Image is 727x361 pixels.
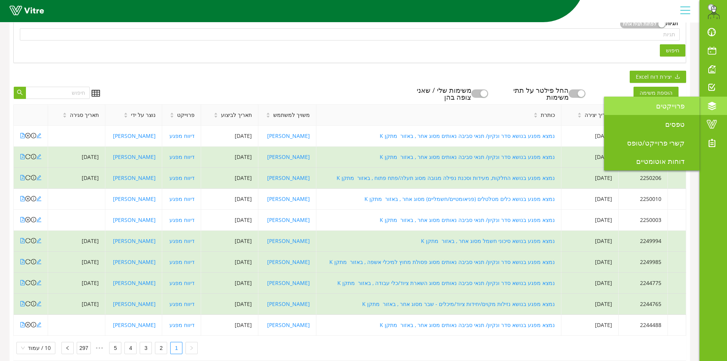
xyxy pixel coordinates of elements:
[31,175,36,180] span: info-circle
[17,89,23,96] span: search
[31,259,36,264] span: info-circle
[169,237,195,244] a: דיווח מפגע
[63,112,67,116] span: caret-up
[534,112,538,116] span: caret-up
[48,231,105,252] td: [DATE]
[124,115,128,119] span: caret-down
[48,273,105,294] td: [DATE]
[561,273,619,294] td: [DATE]
[503,87,568,100] div: החל פילטר על תתי משימות
[169,300,195,308] a: דיווח מפגע
[201,315,258,336] td: [DATE]
[36,321,42,329] a: edit
[113,321,156,329] a: [PERSON_NAME]
[36,175,42,180] span: edit
[20,196,25,201] span: file-pdf
[113,132,156,139] a: [PERSON_NAME]
[14,87,26,99] button: search
[421,237,555,244] a: נמצא מפגע בנושא סיכוני חשמל מסוג אחר , באזור מתקן K
[170,342,182,354] li: 1
[561,315,619,336] td: [DATE]
[20,216,25,223] a: file-pdf
[169,174,195,181] a: דיווח מפגע
[169,132,195,139] a: דיווח מפגע
[113,300,156,308] a: [PERSON_NAME]
[561,210,619,231] td: [DATE]
[48,147,105,168] td: [DATE]
[25,280,31,285] span: reload
[20,153,25,160] a: file-pdf
[113,237,156,244] a: [PERSON_NAME]
[20,321,25,329] a: file-pdf
[170,115,174,119] span: caret-down
[20,217,25,222] span: file-pdf
[619,189,668,210] td: 2250010
[36,195,42,202] a: edit
[25,154,31,159] span: reload
[124,342,137,354] li: 4
[31,133,36,138] span: info-circle
[20,280,25,285] span: file-pdf
[267,258,310,265] a: [PERSON_NAME]
[70,111,99,119] span: תאריך סגירה
[577,112,582,116] span: caret-up
[561,231,619,252] td: [DATE]
[604,97,700,115] a: פרוייקטים
[36,238,42,243] span: edit
[20,154,25,159] span: file-pdf
[267,195,310,202] a: [PERSON_NAME]
[634,87,686,97] a: הוספת משימה
[267,300,310,308] a: [PERSON_NAME]
[636,73,672,81] span: יצירת דוח Excel
[267,279,310,287] a: [PERSON_NAME]
[77,342,90,354] a: 297
[380,132,555,139] a: נמצא מפגע בנושא סדר ונקיון/ תנאי סביבה נאותים מסוג אחר , באזור מתקן K
[619,294,668,315] td: 2244765
[16,342,55,354] div: Page Size
[561,252,619,273] td: [DATE]
[337,174,555,181] a: נמצא מפגע בנושא החלקות, מעידות וסכנת נפילה מגובה מסוג תעלה/פתח פתוח , באזור מתקן K
[534,115,538,119] span: caret-down
[214,112,218,116] span: caret-up
[110,342,121,354] a: 5
[619,168,668,189] td: 2250206
[113,153,156,160] a: [PERSON_NAME]
[155,342,167,354] a: 2
[266,115,270,119] span: caret-down
[169,258,195,265] a: דיווח מפגע
[636,157,694,166] span: דוחות אוטומטיים
[20,259,25,264] span: file-pdf
[20,195,25,202] a: file-pdf
[577,115,582,119] span: caret-down
[169,216,195,223] a: דיווח מפגע
[25,133,31,138] span: close-circle
[266,112,270,116] span: caret-up
[585,111,612,119] span: תאריך יצירה
[656,101,694,110] span: פרוייקטים
[36,174,42,181] a: edit
[25,196,31,201] span: close-circle
[267,153,310,160] a: [PERSON_NAME]
[201,189,258,210] td: [DATE]
[706,4,721,19] img: da32df7d-b9e3-429d-8c5c-2e32c797c474.png
[77,342,91,354] li: 297
[20,174,25,181] a: file-pdf
[31,217,36,222] span: info-circle
[406,87,471,100] div: משימות שלי / שאני צופה בהן
[20,238,25,243] span: file-pdf
[20,279,25,287] a: file-pdf
[267,216,310,223] a: [PERSON_NAME]
[627,138,694,147] span: קשרי פרוייקט/טופס
[623,20,656,28] span: לפחות תגית אחת
[21,342,51,354] span: 10 / עמוד
[619,210,668,231] td: 2250003
[380,153,555,160] a: נמצא מפגע בנושא סדר ונקיון/ תנאי סביבה נאותים מסוג אחר , באזור מתקן K
[619,231,668,252] td: 2249994
[109,342,121,354] li: 5
[36,133,42,138] span: edit
[364,195,555,202] a: נמצא מפגע בנושא כלים מטלטלים (פניאומטיים/חשמליים) מסוג אחר , באזור מתקן K
[125,342,136,354] a: 4
[113,195,156,202] a: [PERSON_NAME]
[36,196,42,201] span: edit
[20,258,25,265] a: file-pdf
